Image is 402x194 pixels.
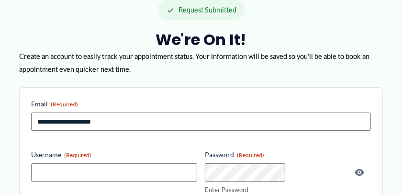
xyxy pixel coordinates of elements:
legend: Password [205,150,264,160]
label: Username [31,150,197,160]
span: (Required) [237,151,264,159]
h2: We're on it! [19,30,383,50]
label: Email [31,99,371,109]
span: (Required) [51,101,78,108]
button: Show Password [354,167,365,178]
span: (Required) [64,151,91,159]
p: Create an account to easily track your appointment status. Your information will be saved so you'... [19,50,383,76]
